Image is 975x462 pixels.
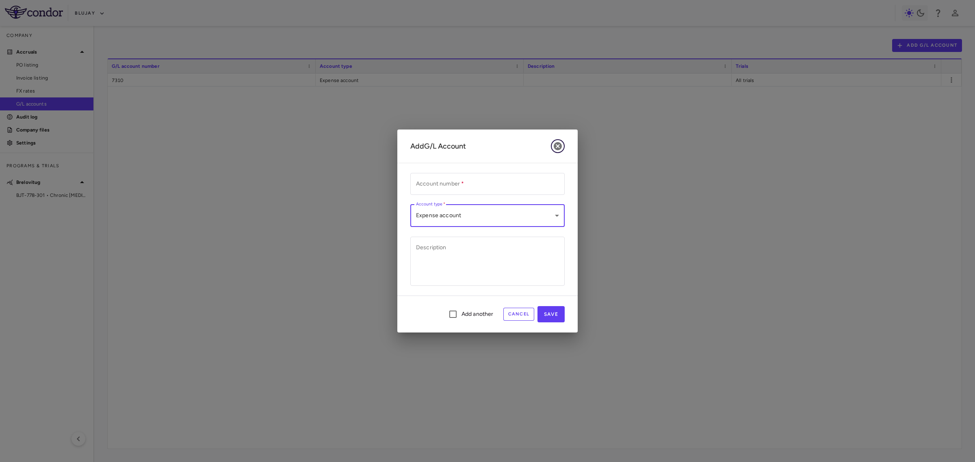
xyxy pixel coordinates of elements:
h6: Add G/L Account [410,141,466,152]
div: Expense account [410,205,565,227]
button: Cancel [503,308,535,321]
button: Save [537,306,565,322]
span: Add another [461,310,494,319]
label: Account type [416,201,446,208]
